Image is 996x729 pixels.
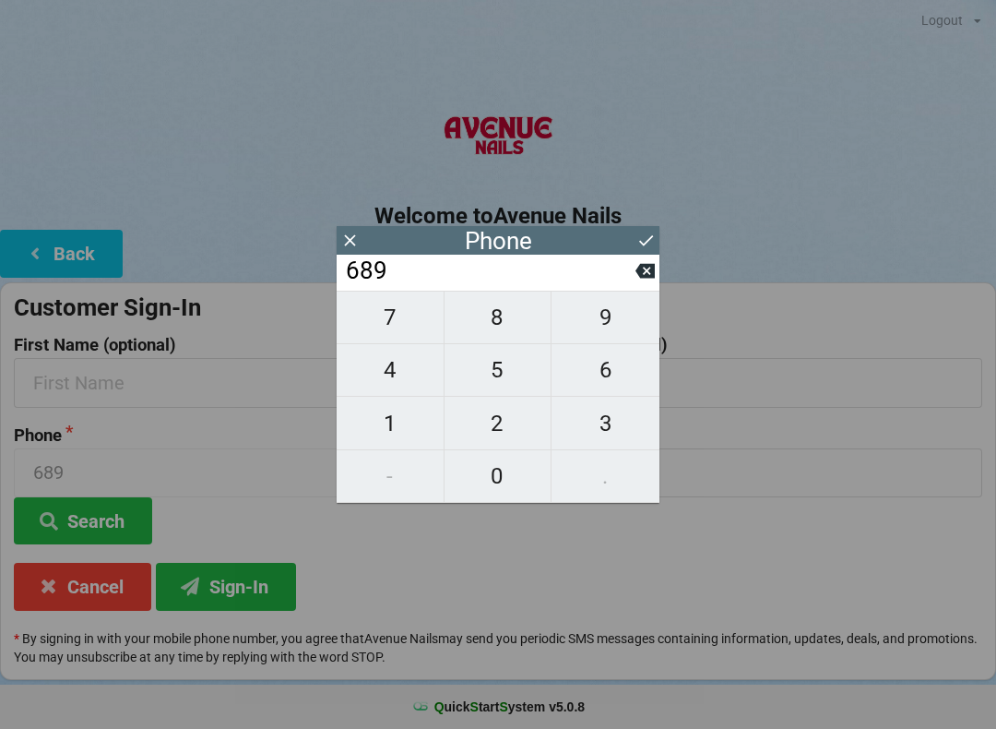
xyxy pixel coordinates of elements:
[551,397,659,449] button: 3
[445,457,551,496] span: 0
[445,397,552,449] button: 2
[337,397,445,449] button: 1
[445,351,551,389] span: 5
[551,291,659,344] button: 9
[465,232,532,250] div: Phone
[337,351,444,389] span: 4
[337,344,445,397] button: 4
[445,344,552,397] button: 5
[551,351,659,389] span: 6
[445,291,552,344] button: 8
[551,344,659,397] button: 6
[337,298,444,337] span: 7
[337,291,445,344] button: 7
[337,404,444,443] span: 1
[445,298,551,337] span: 8
[551,298,659,337] span: 9
[445,450,552,503] button: 0
[551,404,659,443] span: 3
[445,404,551,443] span: 2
